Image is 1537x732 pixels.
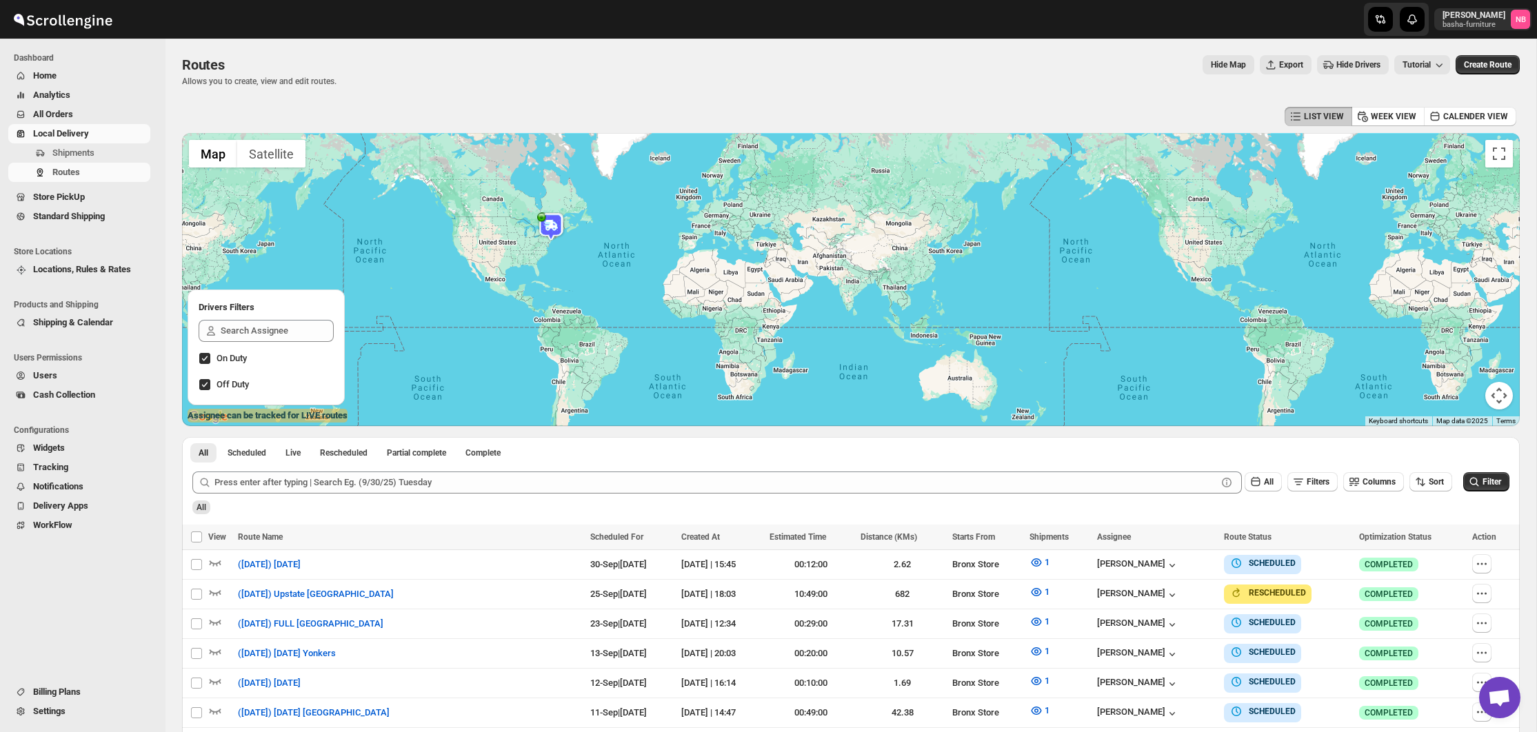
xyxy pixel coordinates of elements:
button: Columns [1343,472,1404,491]
button: SCHEDULED [1229,704,1296,718]
span: Map data ©2025 [1436,417,1488,425]
button: SCHEDULED [1229,675,1296,689]
span: Created At [681,532,720,542]
button: SCHEDULED [1229,645,1296,659]
span: 1 [1045,616,1049,627]
button: LIST VIEW [1285,107,1352,126]
button: 1 [1021,611,1058,633]
span: Partial complete [387,447,446,458]
span: View [208,532,226,542]
button: Settings [8,702,150,721]
span: Estimated Time [770,532,826,542]
button: Users [8,366,150,385]
span: All Orders [33,109,73,119]
span: Route Status [1224,532,1272,542]
div: 1.69 [861,676,943,690]
b: SCHEDULED [1249,647,1296,657]
span: Hide Drivers [1336,59,1380,70]
span: Shipping & Calendar [33,317,113,327]
button: ([DATE]) [DATE] [GEOGRAPHIC_DATA] [230,702,398,724]
button: ([DATE]) FULL [GEOGRAPHIC_DATA] [230,613,392,635]
div: 00:12:00 [770,558,852,571]
span: Store PickUp [33,192,85,202]
button: Routes [8,163,150,182]
div: [PERSON_NAME] [1097,618,1179,631]
span: 1 [1045,587,1049,597]
div: Bronx Store [952,617,1022,631]
button: Delivery Apps [8,496,150,516]
h2: Drivers Filters [199,301,334,314]
span: Hide Map [1211,59,1246,70]
div: 17.31 [861,617,943,631]
button: Analytics [8,85,150,105]
span: WorkFlow [33,520,72,530]
button: WEEK VIEW [1352,107,1425,126]
span: 1 [1045,557,1049,567]
b: RESCHEDULED [1249,588,1306,598]
span: ([DATE]) Upstate [GEOGRAPHIC_DATA] [238,587,394,601]
button: ([DATE]) [DATE] [230,553,309,576]
button: Hide Drivers [1317,55,1389,74]
span: 23-Sep | [DATE] [590,618,647,629]
div: [DATE] | 16:14 [681,676,761,690]
button: 1 [1021,640,1058,662]
button: Map action label [1203,55,1254,74]
span: Nael Basha [1511,10,1530,29]
label: Assignee can be tracked for LIVE routes [188,409,348,423]
span: Users Permissions [14,352,156,363]
span: All [197,502,206,512]
span: Routes [182,57,225,73]
div: 682 [861,587,943,601]
span: COMPLETED [1365,648,1413,659]
span: Shipments [1029,532,1069,542]
button: [PERSON_NAME] [1097,647,1179,661]
span: Starts From [952,532,995,542]
span: Off Duty [217,379,249,389]
button: Billing Plans [8,682,150,702]
span: 25-Sep | [DATE] [590,589,647,599]
span: Shipments [52,148,94,158]
button: 1 [1021,700,1058,722]
button: 1 [1021,581,1058,603]
div: 00:29:00 [770,617,852,631]
button: [PERSON_NAME] [1097,558,1179,572]
div: Bronx Store [952,587,1022,601]
b: SCHEDULED [1249,618,1296,627]
button: CALENDER VIEW [1424,107,1516,126]
div: [DATE] | 12:34 [681,617,761,631]
button: Filter [1463,472,1509,491]
span: Action [1472,532,1496,542]
button: User menu [1434,8,1531,30]
span: Route Name [238,532,283,542]
button: Show street map [189,140,237,167]
span: Assignee [1097,532,1131,542]
div: Bronx Store [952,706,1022,720]
span: Settings [33,706,66,716]
p: basha-furniture [1443,21,1505,29]
span: CALENDER VIEW [1443,111,1508,122]
button: Tracking [8,458,150,477]
div: 00:10:00 [770,676,852,690]
button: RESCHEDULED [1229,586,1306,600]
span: 12-Sep | [DATE] [590,678,647,688]
button: Sort [1409,472,1452,491]
button: All routes [190,443,217,462]
div: [DATE] | 20:03 [681,647,761,660]
span: Export [1279,59,1303,70]
span: Cash Collection [33,389,95,400]
text: NB [1516,15,1526,24]
b: SCHEDULED [1249,677,1296,687]
span: Delivery Apps [33,500,88,511]
button: ([DATE]) [DATE] Yonkers [230,642,344,664]
button: All Orders [8,105,150,124]
button: ([DATE]) [DATE] [230,672,309,694]
span: Tracking [33,462,68,472]
div: [DATE] | 14:47 [681,706,761,720]
span: ([DATE]) [DATE] Yonkers [238,647,336,660]
p: [PERSON_NAME] [1443,10,1505,21]
div: [DATE] | 18:03 [681,587,761,601]
p: Allows you to create, view and edit routes. [182,76,336,87]
button: SCHEDULED [1229,616,1296,629]
button: [PERSON_NAME] [1097,588,1179,602]
button: Filters [1287,472,1338,491]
